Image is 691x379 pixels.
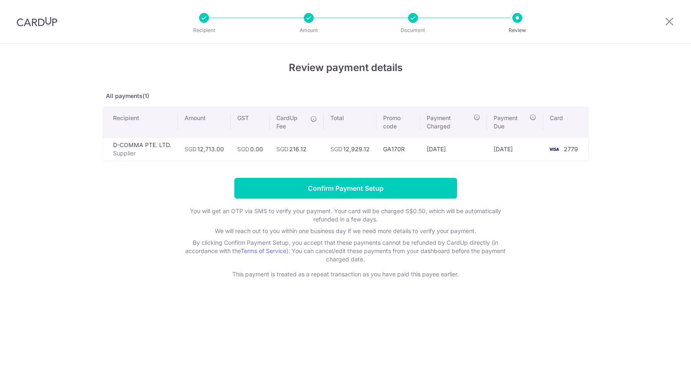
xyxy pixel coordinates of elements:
td: D-COMMA PTE. LTD. [103,137,178,161]
span: Payment Due [494,114,528,130]
span: SGD [276,145,288,153]
td: 0.00 [231,137,270,161]
th: Recipient [103,107,178,137]
p: By clicking Confirm Payment Setup, you accept that these payments cannot be refunded by CardUp di... [180,239,512,263]
span: 2779 [564,145,578,153]
p: Document [382,26,444,34]
p: All payments(1) [103,92,589,100]
td: [DATE] [487,137,543,161]
td: GA170R [376,137,420,161]
img: <span class="translation_missing" title="translation missing: en.account_steps.new_confirm_form.b... [546,144,562,154]
input: Confirm Payment Setup [234,178,457,199]
p: Review [487,26,548,34]
td: 12,929.12 [324,137,376,161]
p: Recipient [173,26,235,34]
p: Amount [278,26,339,34]
td: 216.12 [270,137,324,161]
p: You will get an OTP via SMS to verify your payment. Your card will be charged S$0.50, which will ... [180,207,512,224]
th: Card [543,107,588,137]
img: CardUp [17,17,57,27]
h4: Review payment details [103,60,589,75]
span: Payment Charged [427,114,471,130]
td: [DATE] [420,137,487,161]
td: 12,713.00 [178,137,231,161]
span: CardUp Fee [276,114,306,130]
th: Total [324,107,376,137]
p: We will reach out to you within one business day if we need more details to verify your payment. [180,227,512,235]
th: Promo code [376,107,420,137]
span: SGD [330,145,342,153]
th: Amount [178,107,231,137]
p: This payment is treated as a repeat transaction as you have paid this payee earlier. [180,270,512,278]
a: Terms of Service [241,247,286,254]
span: SGD [237,145,249,153]
span: SGD [184,145,197,153]
th: GST [231,107,270,137]
p: Supplier [113,149,171,158]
